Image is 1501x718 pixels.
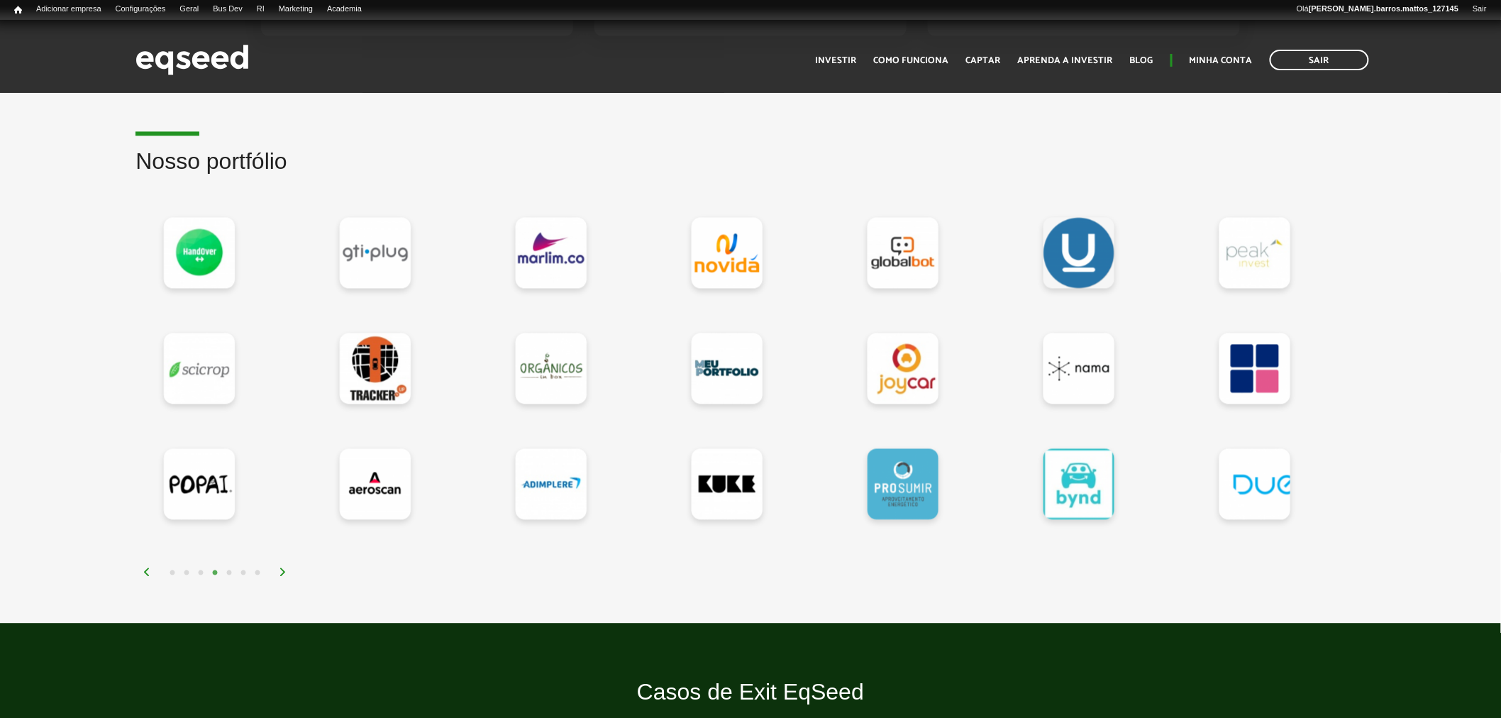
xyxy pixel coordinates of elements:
[340,217,411,288] a: GTI PLUG
[1466,4,1494,15] a: Sair
[222,566,236,580] button: 5 of 3
[1270,50,1369,70] a: Sair
[1043,333,1114,404] a: Nama
[164,333,235,404] a: SciCrop
[340,448,411,519] a: Aeroscan
[692,333,763,404] a: MeuPortfolio
[172,4,206,15] a: Geral
[1219,448,1290,519] a: Due Laser
[272,4,320,15] a: Marketing
[143,568,151,576] img: arrow%20left.svg
[1219,333,1290,404] a: Mutual
[1043,217,1114,288] a: Ulend
[692,217,763,288] a: Novidá
[1309,4,1458,13] strong: [PERSON_NAME].barros.mattos_127145
[320,4,369,15] a: Academia
[206,4,250,15] a: Bus Dev
[1290,4,1466,15] a: Olá[PERSON_NAME].barros.mattos_127145
[179,566,194,580] button: 2 of 3
[516,333,587,404] a: Orgânicos in Box
[868,217,938,288] a: Globalbot
[1190,56,1253,65] a: Minha conta
[250,4,272,15] a: RI
[250,566,265,580] button: 7 of 3
[135,149,1365,195] h2: Nosso portfólio
[1018,56,1113,65] a: Aprenda a investir
[868,333,938,404] a: Joycar
[516,448,587,519] a: Adimplere
[109,4,173,15] a: Configurações
[692,448,763,519] a: Kuke
[966,56,1001,65] a: Captar
[516,217,587,288] a: Marlim.co
[194,566,208,580] button: 3 of 3
[164,217,235,288] a: HandOver
[165,566,179,580] button: 1 of 3
[29,4,109,15] a: Adicionar empresa
[14,5,22,15] span: Início
[340,333,411,404] a: TrackerUp
[1130,56,1153,65] a: Blog
[236,566,250,580] button: 6 of 3
[874,56,949,65] a: Como funciona
[868,448,938,519] a: PROSUMIR
[279,568,287,576] img: arrow%20right.svg
[1219,217,1290,288] a: Peak Invest
[7,4,29,17] a: Início
[164,448,235,519] a: Popai Snack
[135,41,249,79] img: EqSeed
[816,56,857,65] a: Investir
[1043,448,1114,519] a: Bynd
[208,566,222,580] button: 4 of 3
